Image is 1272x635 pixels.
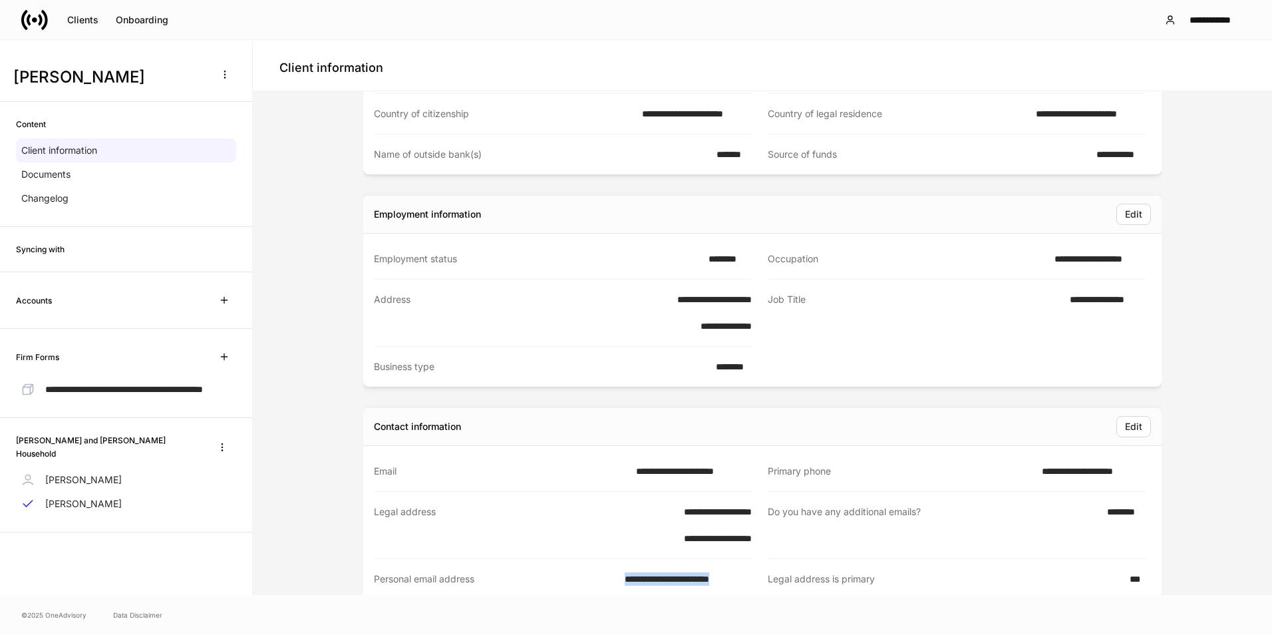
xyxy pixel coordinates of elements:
[374,107,634,120] div: Country of citizenship
[16,243,65,256] h6: Syncing with
[16,186,236,210] a: Changelog
[1125,422,1142,431] div: Edit
[374,465,628,478] div: Email
[16,118,46,130] h6: Content
[374,420,461,433] div: Contact information
[67,15,98,25] div: Clients
[59,9,107,31] button: Clients
[16,468,236,492] a: [PERSON_NAME]
[768,505,1099,545] div: Do you have any additional emails?
[374,505,640,545] div: Legal address
[13,67,206,88] h3: [PERSON_NAME]
[374,148,709,161] div: Name of outside bank(s)
[279,60,383,76] h4: Client information
[16,138,236,162] a: Client information
[768,572,1122,586] div: Legal address is primary
[16,294,52,307] h6: Accounts
[1125,210,1142,219] div: Edit
[374,572,617,586] div: Personal email address
[374,360,708,373] div: Business type
[21,610,86,620] span: © 2025 OneAdvisory
[107,9,177,31] button: Onboarding
[374,208,481,221] div: Employment information
[21,144,97,157] p: Client information
[374,252,701,266] div: Employment status
[768,148,1088,161] div: Source of funds
[116,15,168,25] div: Onboarding
[768,293,1062,333] div: Job Title
[45,497,122,511] p: [PERSON_NAME]
[16,492,236,516] a: [PERSON_NAME]
[21,192,69,205] p: Changelog
[768,107,1028,120] div: Country of legal residence
[768,465,1034,478] div: Primary phone
[45,473,122,487] p: [PERSON_NAME]
[21,168,71,181] p: Documents
[16,434,198,459] h6: [PERSON_NAME] and [PERSON_NAME] Household
[374,293,640,333] div: Address
[16,351,59,363] h6: Firm Forms
[16,162,236,186] a: Documents
[768,252,1046,266] div: Occupation
[1116,204,1151,225] button: Edit
[1116,416,1151,437] button: Edit
[113,610,162,620] a: Data Disclaimer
